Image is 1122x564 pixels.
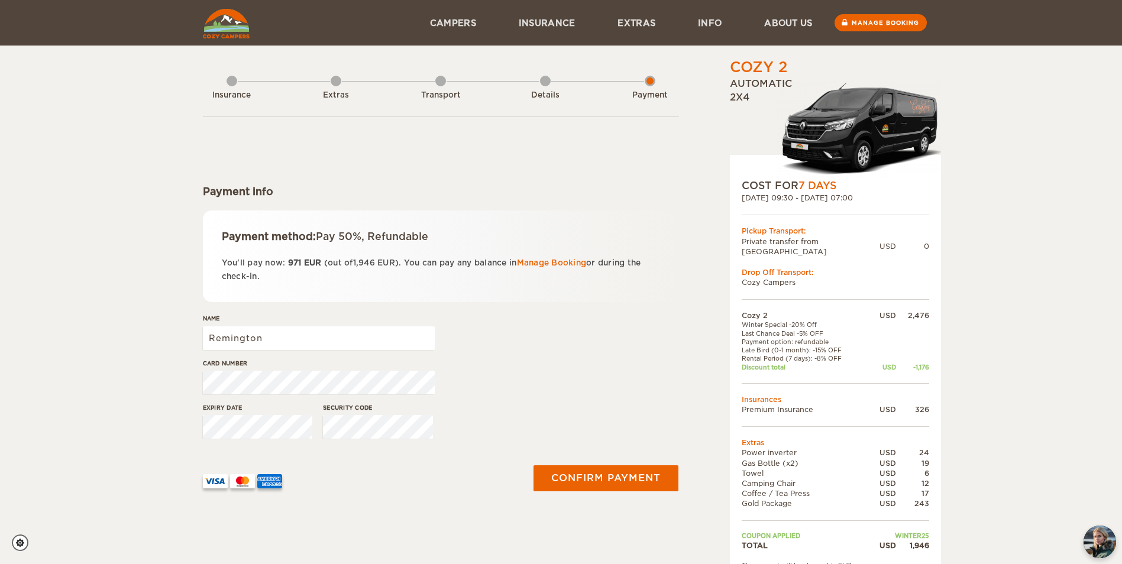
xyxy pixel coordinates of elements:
div: 0 [896,241,929,251]
img: Langur-m-c-logo-2.png [777,81,941,179]
div: 6 [896,468,929,478]
div: Payment method: [222,229,660,244]
td: Gas Bottle (x2) [742,458,867,468]
div: Extras [303,90,368,101]
td: TOTAL [742,540,867,550]
div: 17 [896,488,929,498]
a: Manage Booking [517,258,587,267]
td: Rental Period (7 days): -8% OFF [742,354,867,362]
span: Pay 50%, Refundable [316,231,428,242]
td: Discount total [742,363,867,371]
div: USD [866,468,895,478]
label: Card number [203,359,435,368]
button: chat-button [1084,526,1116,558]
td: Premium Insurance [742,404,867,414]
div: USD [866,478,895,488]
div: USD [866,310,895,320]
td: Coffee / Tea Press [742,488,867,498]
div: COST FOR [742,179,929,193]
div: 326 [896,404,929,414]
div: Cozy 2 [730,57,787,77]
a: Manage booking [835,14,927,31]
div: Drop Off Transport: [742,267,929,277]
div: 2,476 [896,310,929,320]
img: VISA [203,474,228,488]
td: Gold Package [742,498,867,508]
div: Transport [408,90,473,101]
img: Freyja at Cozy Campers [1084,526,1116,558]
img: Cozy Campers [203,9,250,38]
img: mastercard [230,474,255,488]
td: Private transfer from [GEOGRAPHIC_DATA] [742,236,880,257]
td: Late Bird (0-1 month): -15% OFF [742,346,867,354]
span: 1,946 [353,258,375,267]
td: Insurances [742,394,929,404]
label: Security code [323,403,433,412]
td: Coupon applied [742,531,867,540]
div: USD [866,448,895,458]
div: USD [866,488,895,498]
div: USD [866,540,895,550]
td: Extras [742,437,929,448]
td: Power inverter [742,448,867,458]
img: AMEX [257,474,282,488]
td: Towel [742,468,867,478]
div: USD [866,498,895,508]
td: Camping Chair [742,478,867,488]
div: USD [880,241,896,251]
div: 243 [896,498,929,508]
div: Insurance [199,90,264,101]
label: Name [203,314,435,323]
div: USD [866,404,895,414]
span: EUR [304,258,322,267]
td: Cozy Campers [742,277,929,287]
td: Last Chance Deal -5% OFF [742,329,867,338]
label: Expiry date [203,403,313,412]
div: Automatic 2x4 [730,77,941,179]
div: Payment [617,90,683,101]
span: 971 [288,258,302,267]
div: 12 [896,478,929,488]
td: WINTER25 [866,531,929,540]
span: EUR [377,258,395,267]
div: [DATE] 09:30 - [DATE] 07:00 [742,193,929,203]
p: You'll pay now: (out of ). You can pay any balance in or during the check-in. [222,256,660,284]
a: Cookie settings [12,534,36,551]
td: Winter Special -20% Off [742,320,867,329]
div: USD [866,363,895,371]
div: Details [513,90,578,101]
div: 1,946 [896,540,929,550]
div: Payment info [203,184,679,199]
div: -1,176 [896,363,929,371]
td: Payment option: refundable [742,338,867,346]
button: Confirm payment [533,465,678,491]
div: 24 [896,448,929,458]
div: Pickup Transport: [742,226,929,236]
span: 7 Days [798,180,836,192]
td: Cozy 2 [742,310,867,320]
div: USD [866,458,895,468]
div: 19 [896,458,929,468]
